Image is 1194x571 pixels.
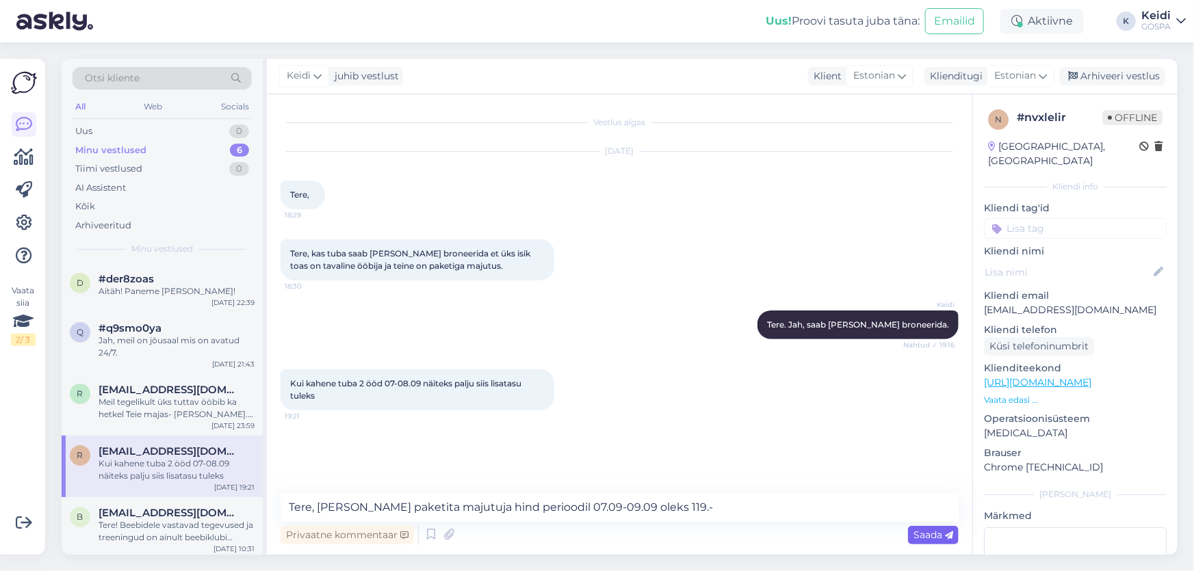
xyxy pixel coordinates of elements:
[290,189,309,200] span: Tere,
[214,482,255,492] div: [DATE] 19:21
[1141,10,1186,32] a: KeidiGOSPA
[75,124,92,138] div: Uus
[281,145,959,157] div: [DATE]
[230,144,249,157] div: 6
[99,396,255,421] div: Meil tegelikult üks tuttav ööbib ka hetkel Teie majas- [PERSON_NAME]. Proovime temaga hommikul üh...
[99,285,255,297] div: Aitäh! Paneme [PERSON_NAME]!
[142,98,166,116] div: Web
[11,284,36,346] div: Vaata siia
[213,544,255,554] div: [DATE] 10:31
[212,359,255,369] div: [DATE] 21:43
[77,278,83,288] span: d
[131,243,193,255] span: Minu vestlused
[290,378,523,401] span: Kui kahene tuba 2 ööd 07-08.09 näiteks palju siis lisatasu tuleks
[99,322,161,334] span: #q9smo0ya
[77,327,83,337] span: q
[984,181,1167,193] div: Kliendi info
[75,219,131,233] div: Arhiveeritud
[984,412,1167,426] p: Operatsioonisüsteem
[329,69,399,83] div: juhib vestlust
[903,300,955,310] span: Keidi
[994,68,1036,83] span: Estonian
[984,488,1167,501] div: [PERSON_NAME]
[11,70,37,96] img: Askly Logo
[218,98,252,116] div: Socials
[99,519,255,544] div: Tere! Beebidele vastavad tegevused ja treeningud on ainult beebiklubi raames, selle kohta täpsema...
[924,69,983,83] div: Klienditugi
[988,140,1139,168] div: [GEOGRAPHIC_DATA], [GEOGRAPHIC_DATA]
[281,116,959,129] div: Vestlus algas
[85,71,140,85] span: Otsi kliente
[903,340,955,350] span: Nähtud ✓ 19:16
[75,181,126,195] div: AI Assistent
[290,248,532,271] span: Tere, kas tuba saab [PERSON_NAME] broneerida et üks isik toas on tavaline ööbija ja teine on pake...
[211,297,255,308] div: [DATE] 22:39
[1017,109,1102,126] div: # nvxlelir
[99,457,255,482] div: Kui kahene tuba 2 ööd 07-08.09 näiteks palju siis lisatasu tuleks
[99,334,255,359] div: Jah, meil on jõusaal mis on avatud 24/7.
[985,265,1151,280] input: Lisa nimi
[281,493,959,522] textarea: Tere, [PERSON_NAME] paketita majutuja hind perioodil 07.09-09.09 oleks 119.-
[984,201,1167,215] p: Kliendi tag'id
[1117,12,1136,31] div: K
[75,200,95,213] div: Kõik
[1141,21,1171,32] div: GOSPA
[984,426,1167,440] p: [MEDICAL_DATA]
[766,13,920,29] div: Proovi tasuta juba täna:
[1060,67,1165,85] div: Arhiveeri vestlus
[984,460,1167,475] p: Chrome [TECHNICAL_ID]
[984,323,1167,337] p: Kliendi telefon
[767,319,949,330] span: Tere. Jah, saab [PERSON_NAME] broneerida.
[285,210,336,220] span: 18:29
[77,450,83,460] span: r
[808,69,842,83] div: Klient
[77,512,83,522] span: b
[984,244,1167,258] p: Kliendi nimi
[984,218,1167,239] input: Lisa tag
[995,114,1002,124] span: n
[285,281,336,291] span: 18:30
[984,394,1167,406] p: Vaata edasi ...
[853,68,895,83] span: Estonian
[925,8,984,34] button: Emailid
[99,273,154,285] span: #der8zoas
[11,334,36,346] div: 2 / 3
[287,68,311,83] span: Keidi
[73,98,88,116] div: All
[984,289,1167,303] p: Kliendi email
[99,384,241,396] span: ringavaan@hotmail.com
[281,526,414,544] div: Privaatne kommentaar
[913,529,953,541] span: Saada
[285,411,336,421] span: 19:21
[984,303,1167,317] p: [EMAIL_ADDRESS][DOMAIN_NAME]
[984,376,1091,388] a: [URL][DOMAIN_NAME]
[99,445,241,457] span: riina.u.12@gmail.com
[99,507,241,519] span: brendabrant12@gmail.com
[766,14,792,27] b: Uus!
[984,361,1167,375] p: Klienditeekond
[229,124,249,138] div: 0
[75,144,146,157] div: Minu vestlused
[229,162,249,176] div: 0
[77,388,83,399] span: r
[984,509,1167,523] p: Märkmed
[1000,9,1084,34] div: Aktiivne
[984,446,1167,460] p: Brauser
[75,162,142,176] div: Tiimi vestlused
[211,421,255,431] div: [DATE] 23:59
[1141,10,1171,21] div: Keidi
[984,337,1094,356] div: Küsi telefoninumbrit
[1102,110,1163,125] span: Offline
